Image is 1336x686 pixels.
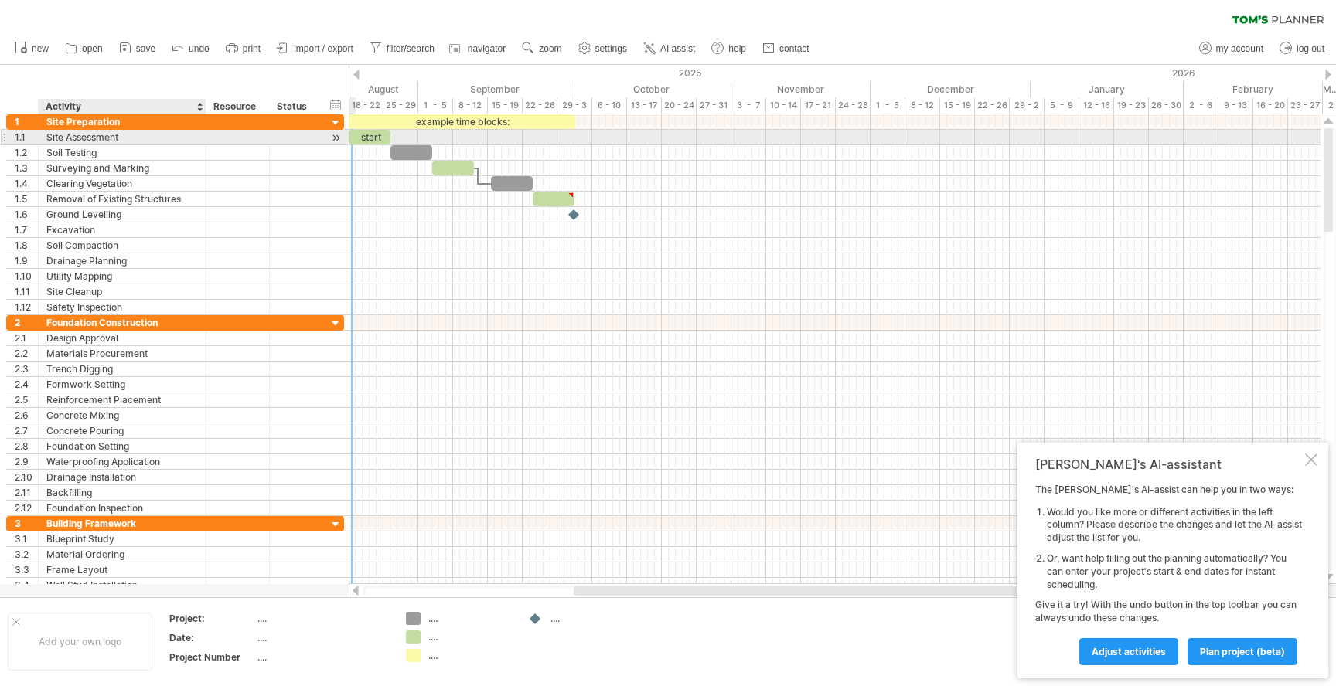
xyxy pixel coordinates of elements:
[639,39,700,59] a: AI assist
[15,547,38,562] div: 3.2
[46,516,198,531] div: Building Framework
[550,612,635,625] div: ....
[82,43,103,54] span: open
[1188,638,1297,665] a: plan project (beta)
[595,43,627,54] span: settings
[15,269,38,284] div: 1.10
[257,650,387,664] div: ....
[46,578,198,593] div: Wall Stud Installation
[707,39,751,59] a: help
[349,130,390,144] div: start
[15,470,38,484] div: 2.10
[1079,97,1114,114] div: 12 - 16
[871,97,905,114] div: 1 - 5
[46,501,198,515] div: Foundation Inspection
[46,284,198,299] div: Site Cleanup
[1288,97,1323,114] div: 23 - 27
[46,145,198,160] div: Soil Testing
[1045,97,1079,114] div: 5 - 9
[15,238,38,253] div: 1.8
[1200,646,1285,657] span: plan project (beta)
[468,43,506,54] span: navigator
[758,39,814,59] a: contact
[15,192,38,206] div: 1.5
[46,99,197,114] div: Activity
[1184,81,1323,97] div: February 2026
[15,315,38,330] div: 2
[15,562,38,577] div: 3.3
[222,39,265,59] a: print
[169,612,254,625] div: Project:
[731,81,871,97] div: November 2025
[779,43,809,54] span: contact
[46,207,198,222] div: Ground Levelling
[294,43,353,54] span: import / export
[1031,81,1184,97] div: January 2026
[662,97,697,114] div: 20 - 24
[418,81,571,97] div: September 2025
[453,97,488,114] div: 8 - 12
[871,81,1031,97] div: December 2025
[1047,552,1302,591] li: Or, want help filling out the planning automatically? You can enter your project's start & end da...
[1035,484,1302,664] div: The [PERSON_NAME]'s AI-assist can help you in two ways: Give it a try! With the undo button in th...
[574,39,632,59] a: settings
[557,97,592,114] div: 29 - 3
[801,97,836,114] div: 17 - 21
[15,377,38,392] div: 2.4
[46,161,198,175] div: Surveying and Marking
[213,99,261,114] div: Resource
[905,97,940,114] div: 8 - 12
[1047,506,1302,545] li: Would you like more or different activities in the left column? Please describe the changes and l...
[8,613,152,671] div: Add your own logo
[15,130,38,144] div: 1.1
[15,485,38,500] div: 2.11
[1216,43,1263,54] span: my account
[169,650,254,664] div: Project Number
[15,284,38,299] div: 1.11
[46,346,198,361] div: Materials Procurement
[488,97,523,114] div: 15 - 19
[1010,97,1045,114] div: 29 - 2
[1218,97,1253,114] div: 9 - 13
[1079,638,1178,665] a: Adjust activities
[46,439,198,453] div: Foundation Setting
[447,39,510,59] a: navigator
[383,97,418,114] div: 25 - 29
[349,97,383,114] div: 18 - 22
[32,43,49,54] span: new
[15,222,38,237] div: 1.7
[15,423,38,438] div: 2.7
[46,377,198,392] div: Formwork Setting
[1035,457,1302,472] div: [PERSON_NAME]'s AI-assistant
[46,315,198,330] div: Foundation Construction
[15,392,38,407] div: 2.5
[975,97,1010,114] div: 22 - 26
[766,97,801,114] div: 10 - 14
[15,362,38,376] div: 2.3
[277,99,311,114] div: Status
[428,649,513,662] div: ....
[61,39,107,59] a: open
[1276,39,1329,59] a: log out
[46,176,198,191] div: Clearing Vegetation
[329,130,343,146] div: scroll to activity
[15,145,38,160] div: 1.2
[15,176,38,191] div: 1.4
[46,408,198,423] div: Concrete Mixing
[15,501,38,515] div: 2.12
[243,43,261,54] span: print
[15,408,38,423] div: 2.6
[571,81,731,97] div: October 2025
[169,631,254,644] div: Date:
[273,39,358,59] a: import / export
[46,130,198,144] div: Site Assessment
[168,39,214,59] a: undo
[660,43,695,54] span: AI assist
[627,97,662,114] div: 13 - 17
[46,423,198,438] div: Concrete Pouring
[46,192,198,206] div: Removal of Existing Structures
[46,114,198,129] div: Site Preparation
[46,454,198,469] div: Waterproofing Application
[257,612,387,625] div: ....
[15,331,38,345] div: 2.1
